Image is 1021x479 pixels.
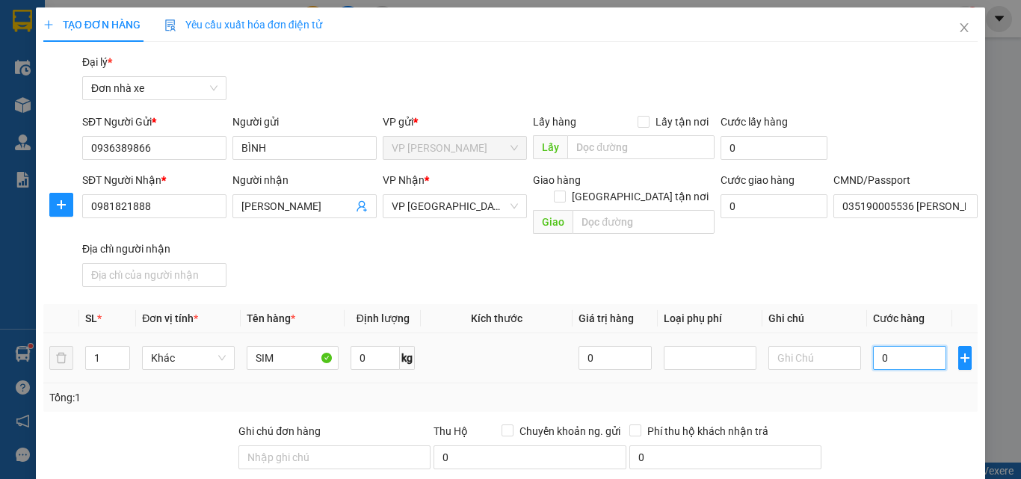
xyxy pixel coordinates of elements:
[513,423,626,439] span: Chuyển khoản ng. gửi
[579,312,634,324] span: Giá trị hàng
[959,352,971,364] span: plus
[142,312,198,324] span: Đơn vị tính
[943,7,985,49] button: Close
[533,174,581,186] span: Giao hàng
[82,263,226,287] input: Địa chỉ của người nhận
[383,114,527,130] div: VP gửi
[232,114,377,130] div: Người gửi
[357,312,410,324] span: Định lượng
[958,22,970,34] span: close
[82,114,226,130] div: SĐT Người Gửi
[533,135,567,159] span: Lấy
[721,194,827,218] input: Cước giao hàng
[49,346,73,370] button: delete
[164,19,322,31] span: Yêu cầu xuất hóa đơn điện tử
[82,56,112,68] span: Đại lý
[833,172,978,188] div: CMND/Passport
[392,137,518,159] span: VP Ngọc Hồi
[762,304,867,333] th: Ghi chú
[641,423,774,439] span: Phí thu hộ khách nhận trả
[721,136,827,160] input: Cước lấy hàng
[50,199,73,211] span: plus
[164,19,176,31] img: icon
[573,210,715,234] input: Dọc đường
[533,210,573,234] span: Giao
[434,425,468,437] span: Thu Hộ
[383,174,425,186] span: VP Nhận
[238,425,321,437] label: Ghi chú đơn hàng
[82,241,226,257] div: Địa chỉ người nhận
[567,135,715,159] input: Dọc đường
[232,172,377,188] div: Người nhận
[768,346,861,370] input: Ghi Chú
[873,312,925,324] span: Cước hàng
[91,77,218,99] span: Đơn nhà xe
[247,312,295,324] span: Tên hàng
[49,389,395,406] div: Tổng: 1
[400,346,415,370] span: kg
[658,304,762,333] th: Loại phụ phí
[533,116,576,128] span: Lấy hàng
[247,346,339,370] input: VD: Bàn, Ghế
[650,114,715,130] span: Lấy tận nơi
[721,116,788,128] label: Cước lấy hàng
[49,193,73,217] button: plus
[566,188,715,205] span: [GEOGRAPHIC_DATA] tận nơi
[958,346,972,370] button: plus
[43,19,141,31] span: TẠO ĐƠN HÀNG
[85,312,97,324] span: SL
[238,445,431,469] input: Ghi chú đơn hàng
[43,19,54,30] span: plus
[82,172,226,188] div: SĐT Người Nhận
[721,174,795,186] label: Cước giao hàng
[471,312,522,324] span: Kích thước
[392,195,518,217] span: VP Nam Định
[579,346,652,370] input: 0
[356,200,368,212] span: user-add
[151,347,226,369] span: Khác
